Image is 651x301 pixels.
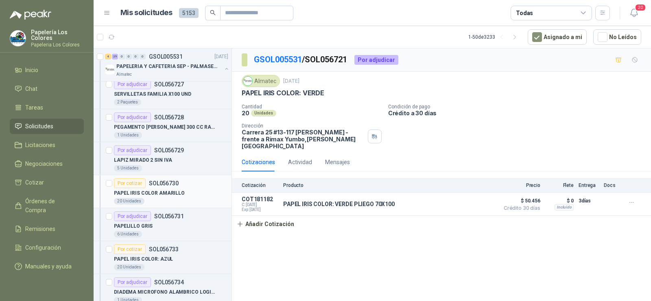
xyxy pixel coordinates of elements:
[94,76,232,109] a: Por adjudicarSOL056727SERVILLETAS FAMILIA X100 UND2 Paquetes
[10,119,84,134] a: Solicitudes
[133,54,139,59] div: 0
[10,81,84,97] a: Chat
[593,29,641,45] button: No Leídos
[254,53,348,66] p: / SOL056721
[114,90,191,98] p: SERVILLETAS FAMILIA X100 UND
[635,4,646,11] span: 20
[10,100,84,115] a: Tareas
[94,142,232,175] a: Por adjudicarSOL056729LAPIZ MIRADO 2 SIN IVA5 Unidades
[10,221,84,237] a: Remisiones
[242,129,365,149] p: Carrera 25 #13-117 [PERSON_NAME] - frente a Rimax Yumbo , [PERSON_NAME][GEOGRAPHIC_DATA]
[500,196,540,206] span: $ 50.456
[288,158,312,167] div: Actividad
[388,104,648,110] p: Condición de pago
[354,55,398,65] div: Por adjudicar
[114,156,172,164] p: LAPIZ MIRADO 2 SIN IVA
[126,54,132,59] div: 0
[254,55,302,64] a: GSOL005531
[116,71,132,78] p: Almatec
[114,178,146,188] div: Por cotizar
[242,207,278,212] span: Exp: [DATE]
[10,31,26,46] img: Company Logo
[283,182,495,188] p: Producto
[114,123,215,131] p: PEGAMENTO [PERSON_NAME] 300 CC RAPID
[114,231,142,237] div: 6 Unidades
[114,145,151,155] div: Por adjudicar
[94,241,232,274] a: Por cotizarSOL056733PAPEL IRIS COLOR: AZUL20 Unidades
[154,213,184,219] p: SOL056731
[25,141,55,149] span: Licitaciones
[545,196,574,206] p: $ 0
[242,196,278,202] p: COT181182
[251,110,276,116] div: Unidades
[25,122,53,131] span: Solicitudes
[149,246,179,252] p: SOL056733
[119,54,125,59] div: 0
[105,65,115,75] img: Company Logo
[242,123,365,129] p: Dirección
[210,10,216,15] span: search
[140,54,146,59] div: 0
[154,147,184,153] p: SOL056729
[154,114,184,120] p: SOL056728
[114,198,144,204] div: 20 Unidades
[116,63,218,70] p: PAPELERIA Y CAFETERIA SEP - PALMASECA
[112,54,118,59] div: 39
[25,224,55,233] span: Remisiones
[10,156,84,171] a: Negociaciones
[114,222,153,230] p: PAPELILLO GRIS
[242,110,249,116] p: 20
[627,6,641,20] button: 20
[114,277,151,287] div: Por adjudicar
[25,159,63,168] span: Negociaciones
[545,182,574,188] p: Flete
[179,8,199,18] span: 5153
[120,7,173,19] h1: Mis solicitudes
[242,202,278,207] span: C: [DATE]
[555,204,574,211] div: Incluido
[114,79,151,89] div: Por adjudicar
[114,264,144,270] div: 20 Unidades
[114,189,185,197] p: PAPEL IRIS COLOR AMARILLO
[149,54,183,59] p: GSOL005531
[579,196,599,206] p: 3 días
[10,175,84,190] a: Cotizar
[243,77,252,86] img: Company Logo
[10,259,84,274] a: Manuales y ayuda
[579,182,599,188] p: Entrega
[242,104,382,110] p: Cantidad
[25,262,72,271] span: Manuales y ayuda
[114,244,146,254] div: Por cotizar
[242,75,280,87] div: Almatec
[242,158,275,167] div: Cotizaciones
[283,201,395,207] p: PAPEL IRIS COLOR: VERDE PLIEGO 70X100
[516,9,533,18] div: Todas
[500,182,540,188] p: Precio
[10,62,84,78] a: Inicio
[154,81,184,87] p: SOL056727
[10,10,51,20] img: Logo peakr
[528,29,587,45] button: Asignado a mi
[154,279,184,285] p: SOL056734
[31,29,84,41] p: Papelería Los Colores
[94,175,232,208] a: Por cotizarSOL056730PAPEL IRIS COLOR AMARILLO20 Unidades
[604,182,620,188] p: Docs
[468,31,521,44] div: 1 - 50 de 3233
[232,216,299,232] button: Añadir Cotización
[10,240,84,255] a: Configuración
[114,165,142,171] div: 5 Unidades
[25,66,38,75] span: Inicio
[114,255,173,263] p: PAPEL IRIS COLOR: AZUL
[114,112,151,122] div: Por adjudicar
[10,137,84,153] a: Licitaciones
[283,77,299,85] p: [DATE]
[114,99,141,105] div: 2 Paquetes
[114,132,142,138] div: 1 Unidades
[105,54,111,59] div: 4
[94,208,232,241] a: Por adjudicarSOL056731PAPELILLO GRIS6 Unidades
[31,42,84,47] p: Papeleria Los Colores
[114,211,151,221] div: Por adjudicar
[94,109,232,142] a: Por adjudicarSOL056728PEGAMENTO [PERSON_NAME] 300 CC RAPID1 Unidades
[214,53,228,61] p: [DATE]
[388,110,648,116] p: Crédito a 30 días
